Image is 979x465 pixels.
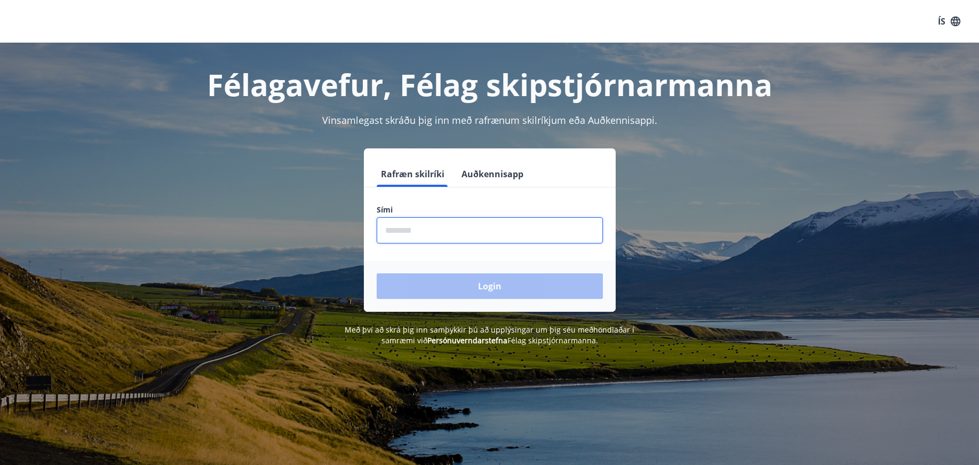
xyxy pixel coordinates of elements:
button: ÍS [932,12,966,31]
h1: Félagavefur, Félag skipstjórnarmanna [118,64,861,105]
label: Sími [377,204,603,215]
span: Vinsamlegast skráðu þig inn með rafrænum skilríkjum eða Auðkennisappi. [322,114,657,127]
button: Auðkennisapp [457,161,528,187]
a: Persónuverndarstefna [427,335,507,345]
span: Með því að skrá þig inn samþykkir þú að upplýsingar um þig séu meðhöndlaðar í samræmi við Félag s... [345,325,634,345]
button: Rafræn skilríki [377,161,449,187]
